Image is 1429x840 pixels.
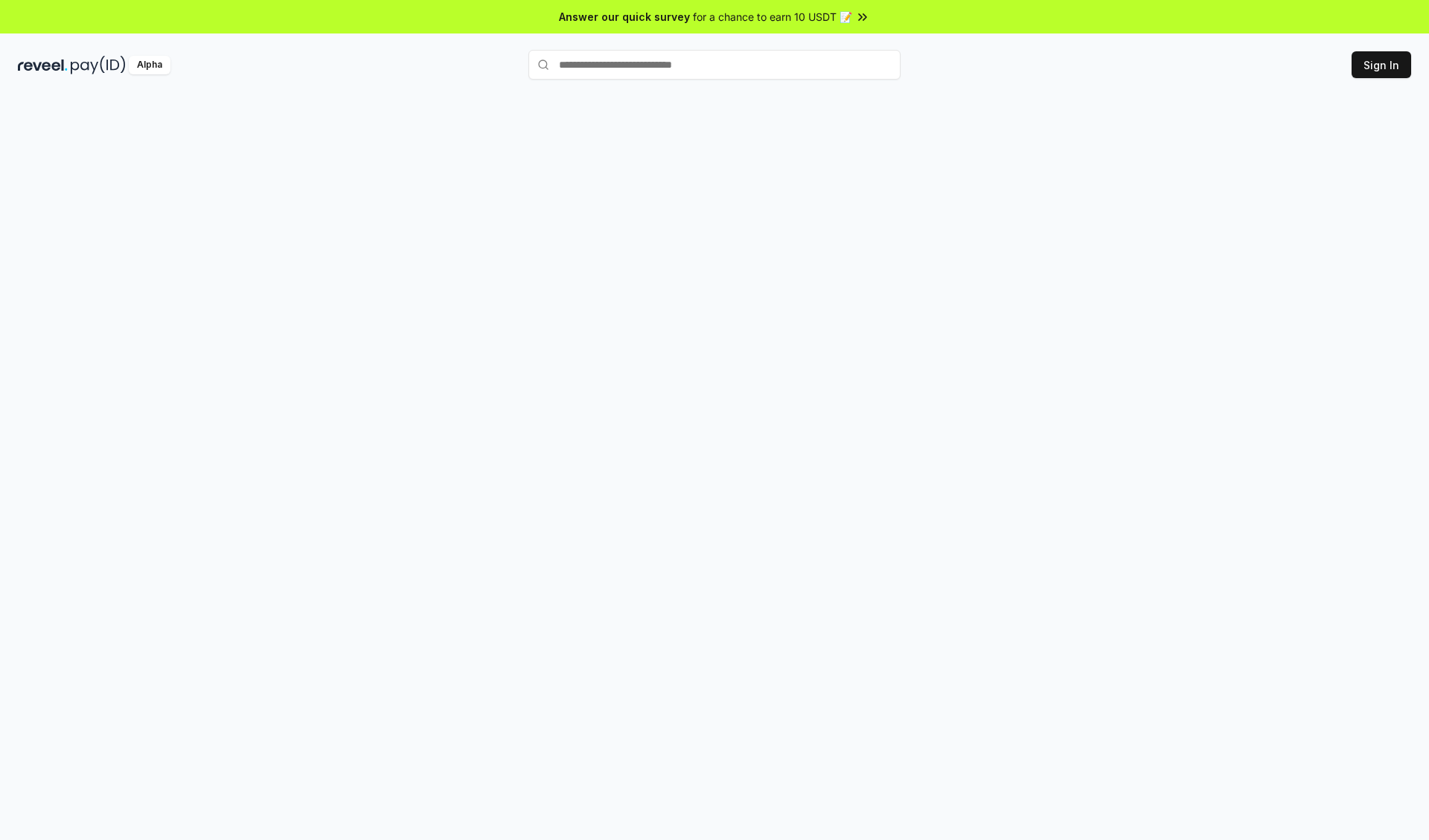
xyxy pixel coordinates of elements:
span: Answer our quick survey [559,9,690,25]
div: Alpha [129,56,170,74]
button: Sign In [1352,51,1411,78]
img: reveel_dark [18,56,68,74]
img: pay_id [71,56,126,74]
span: for a chance to earn 10 USDT 📝 [693,9,852,25]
